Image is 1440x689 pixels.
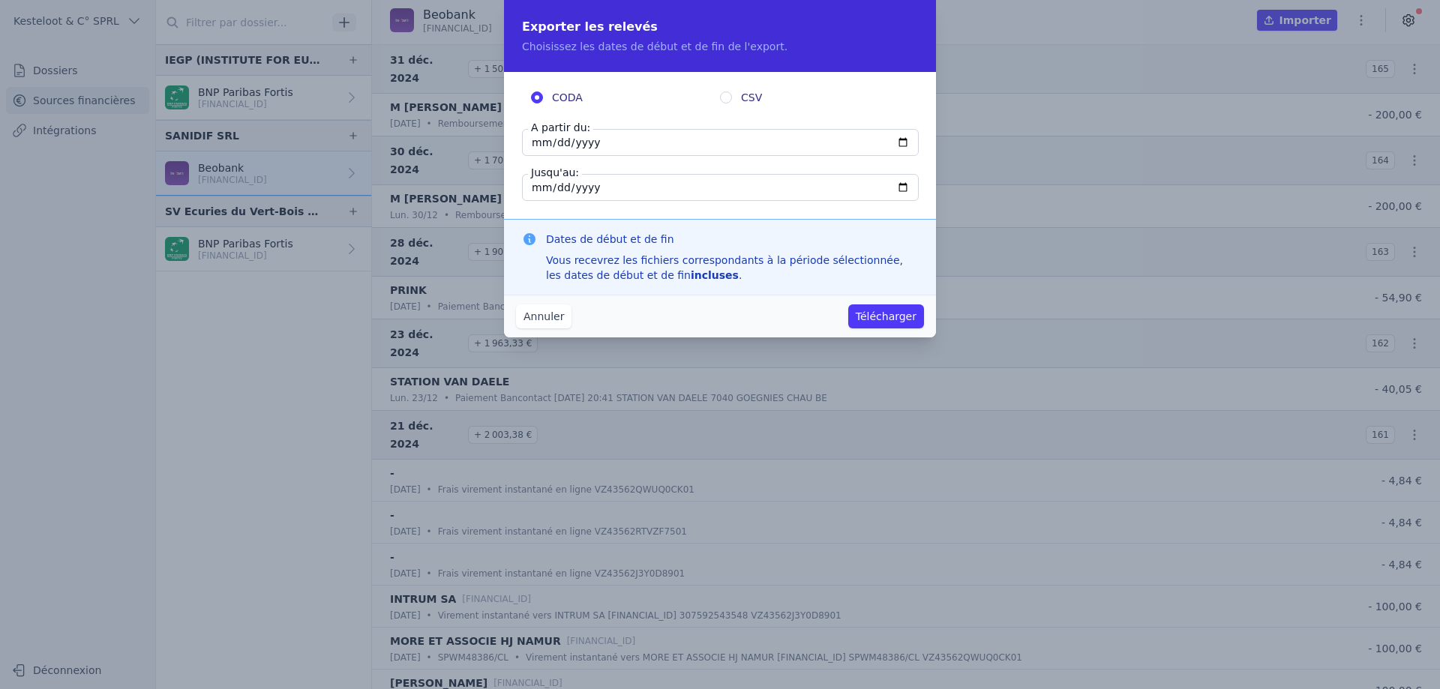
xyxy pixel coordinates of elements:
strong: incluses [691,269,739,281]
input: CODA [531,91,543,103]
p: Choisissez les dates de début et de fin de l'export. [522,39,918,54]
button: Télécharger [848,304,924,328]
h2: Exporter les relevés [522,18,918,36]
span: CODA [552,90,583,105]
label: A partir du: [528,120,593,135]
input: CSV [720,91,732,103]
label: Jusqu'au: [528,165,582,180]
div: Vous recevrez les fichiers correspondants à la période sélectionnée, les dates de début et de fin . [546,253,918,283]
span: CSV [741,90,762,105]
label: CODA [531,90,720,105]
label: CSV [720,90,909,105]
h3: Dates de début et de fin [546,232,918,247]
button: Annuler [516,304,571,328]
